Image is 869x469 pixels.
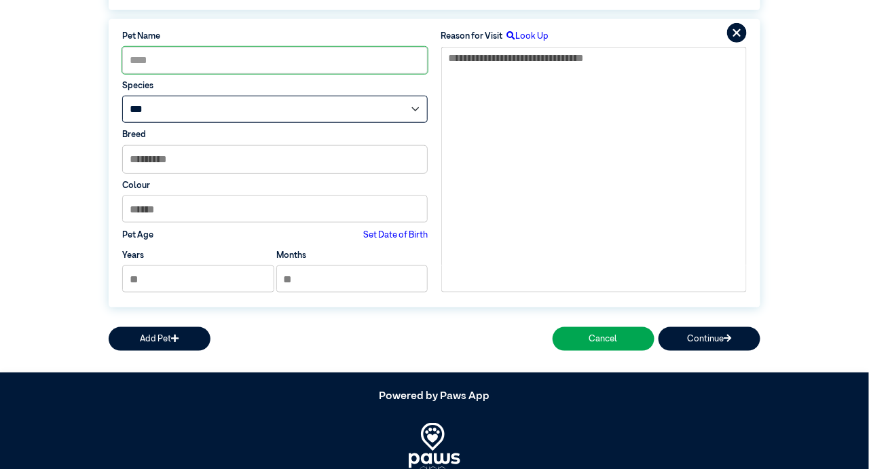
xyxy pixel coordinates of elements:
label: Years [122,249,144,262]
label: Look Up [503,30,549,43]
button: Continue [659,327,760,351]
label: Breed [122,128,428,141]
label: Colour [122,179,428,192]
h5: Powered by Paws App [109,390,760,403]
button: Add Pet [109,327,210,351]
label: Species [122,79,428,92]
label: Pet Name [122,30,428,43]
label: Pet Age [122,229,153,242]
label: Set Date of Birth [363,229,428,242]
label: Months [276,249,306,262]
label: Reason for Visit [441,30,503,43]
button: Cancel [553,327,654,351]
